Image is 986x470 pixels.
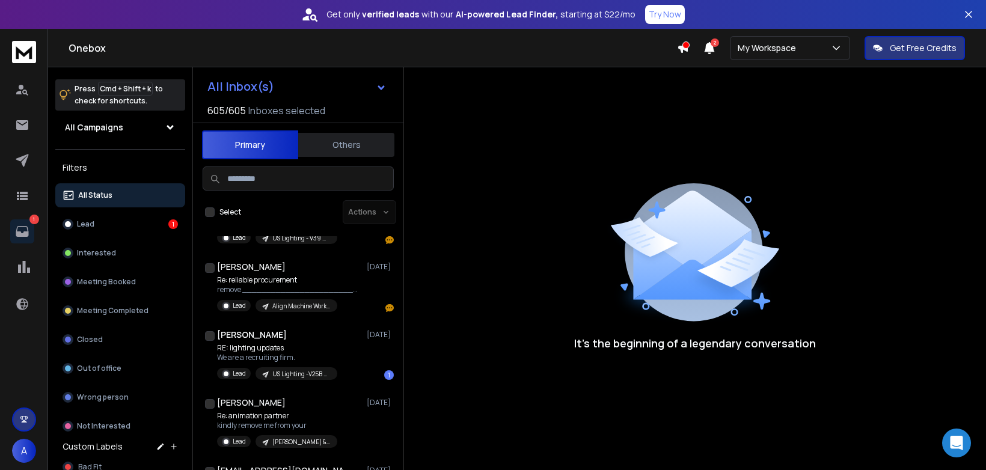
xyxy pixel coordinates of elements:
button: Get Free Credits [865,36,965,60]
p: Try Now [649,8,681,20]
button: Primary [202,130,298,159]
p: [DATE] [367,262,394,272]
button: A [12,439,36,463]
button: Interested [55,241,185,265]
p: All Status [78,191,112,200]
h1: [PERSON_NAME] [217,397,286,409]
h3: Custom Labels [63,441,123,453]
p: My Workspace [738,42,801,54]
p: It’s the beginning of a legendary conversation [574,335,816,352]
h1: [PERSON_NAME] [217,329,287,341]
p: Meeting Booked [77,277,136,287]
p: US Lighting - V39 Messaging > Savings 2025 - Industry: open - [PERSON_NAME] [272,234,330,243]
p: [DATE] [367,398,394,407]
p: US Lighting -V25B >Manufacturing - [PERSON_NAME] [272,370,330,379]
span: 2 [711,38,719,47]
h3: Filters [55,159,185,176]
a: 1 [10,219,34,243]
span: 605 / 605 [207,103,246,118]
div: 1 [168,219,178,229]
h1: All Inbox(s) [207,81,274,93]
button: Meeting Completed [55,299,185,323]
p: Not Interested [77,421,130,431]
button: Meeting Booked [55,270,185,294]
p: Interested [77,248,116,258]
p: Lead [233,369,246,378]
p: Lead [233,437,246,446]
button: Try Now [645,5,685,24]
p: remove ________________________________ From: [PERSON_NAME] [217,285,361,295]
div: 1 [384,370,394,380]
button: Lead1 [55,212,185,236]
label: Select [219,207,241,217]
p: RE: lighting updates [217,343,337,353]
p: Align Machine Works - C2: Supply Chain & Procurement [272,302,330,311]
p: kindly remove me from your [217,421,337,430]
p: Get Free Credits [890,42,957,54]
p: Closed [77,335,103,344]
strong: AI-powered Lead Finder, [456,8,558,20]
p: Re: reliable procurement [217,275,361,285]
button: Not Interested [55,414,185,438]
p: Lead [77,219,94,229]
span: Cmd + Shift + k [98,82,153,96]
img: logo [12,41,36,63]
button: Wrong person [55,385,185,409]
h1: [PERSON_NAME] [217,261,286,273]
p: Out of office [77,364,121,373]
button: All Status [55,183,185,207]
p: Get only with our starting at $22/mo [326,8,635,20]
h1: All Campaigns [65,121,123,133]
p: We are a recruiting firm. [217,353,337,362]
button: All Inbox(s) [198,75,396,99]
p: [PERSON_NAME] & [PERSON_NAME] - Old V2 Update (Entertainment / Publishers) [272,438,330,447]
p: [DATE] [367,330,394,340]
button: Out of office [55,356,185,380]
p: 1 [29,215,39,224]
button: Closed [55,328,185,352]
p: Meeting Completed [77,306,149,316]
p: Press to check for shortcuts. [75,83,163,107]
button: Others [298,132,394,158]
h3: Inboxes selected [248,103,325,118]
button: All Campaigns [55,115,185,139]
h1: Onebox [69,41,677,55]
strong: verified leads [362,8,419,20]
p: Lead [233,233,246,242]
p: Wrong person [77,392,129,402]
p: Re: animation partner [217,411,337,421]
p: Lead [233,301,246,310]
div: Open Intercom Messenger [942,429,971,457]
